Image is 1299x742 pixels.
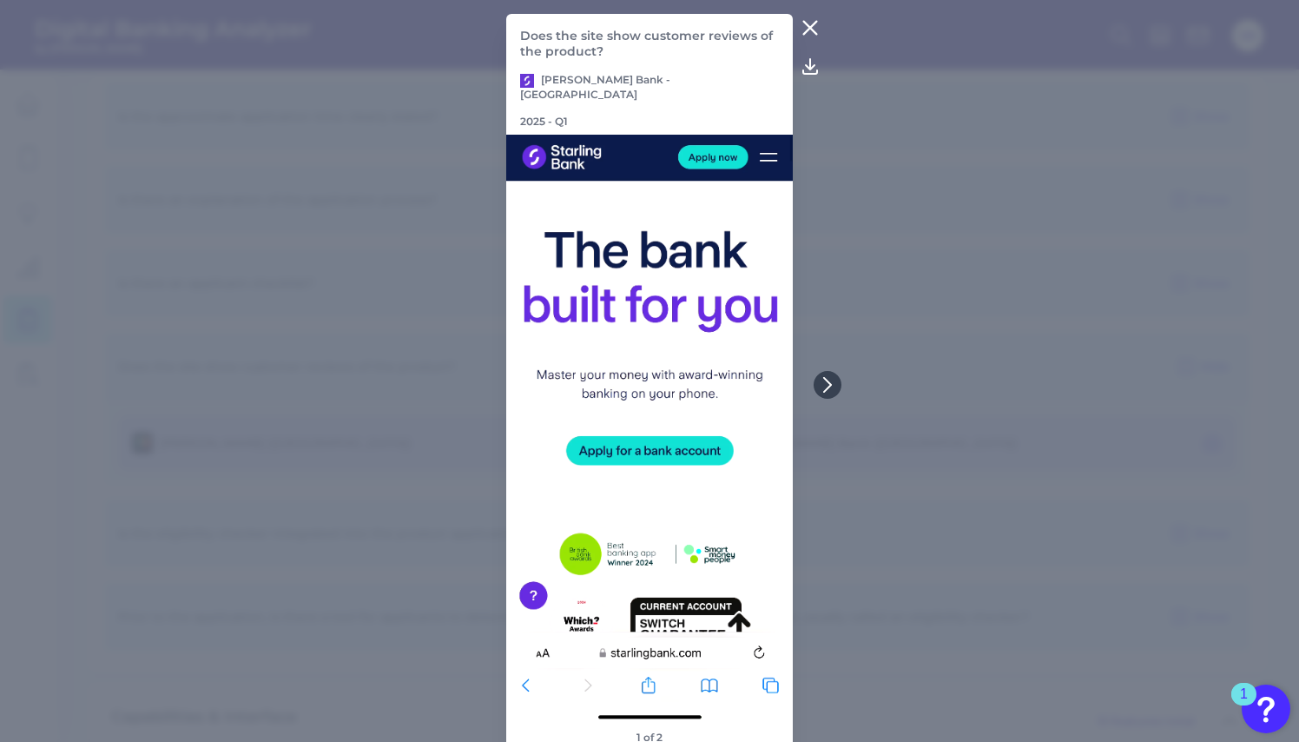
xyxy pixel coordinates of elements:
button: Open Resource Center, 1 new notification [1242,685,1290,733]
p: 2025 - Q1 [520,115,568,128]
div: 1 [1240,694,1248,717]
img: Starling Bank [520,74,534,88]
img: Starling---Q1-2025---CA-OB---Public-site-landing.png [506,135,792,724]
p: [PERSON_NAME] Bank - [GEOGRAPHIC_DATA] [520,73,778,101]
p: Does the site show customer reviews of the product? [520,28,778,59]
